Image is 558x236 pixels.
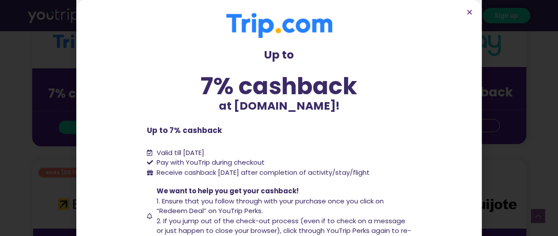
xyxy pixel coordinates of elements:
span: Valid till [DATE] [157,148,204,157]
span: We want to help you get your cashback! [157,186,299,195]
div: 7% cashback [147,74,412,98]
span: Receive cashback [DATE] after completion of activity/stay/flight [157,168,370,177]
p: Up to [147,47,412,63]
p: at [DOMAIN_NAME]! [147,98,412,114]
b: Up to 7% cashback [147,125,222,136]
span: Pay with YouTrip during checkout [154,158,265,168]
a: Close [466,9,473,15]
span: 1. Ensure that you follow through with your purchase once you click on “Redeem Deal” on YouTrip P... [157,196,384,216]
